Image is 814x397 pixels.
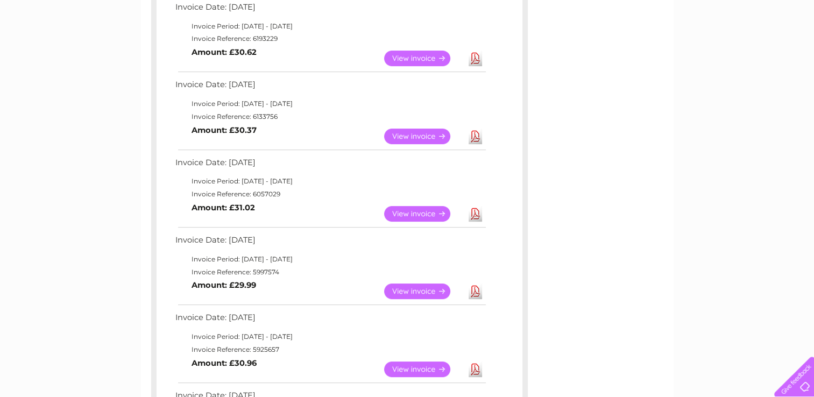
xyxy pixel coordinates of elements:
a: Download [469,129,482,144]
a: View [384,206,463,222]
a: 0333 014 3131 [611,5,685,19]
img: logo.png [29,28,83,61]
td: Invoice Date: [DATE] [173,77,487,97]
td: Invoice Reference: 6193229 [173,32,487,45]
a: Download [469,283,482,299]
a: View [384,361,463,377]
td: Invoice Reference: 6057029 [173,188,487,201]
a: Download [469,206,482,222]
a: View [384,51,463,66]
b: Amount: £30.96 [192,358,257,368]
a: Download [469,51,482,66]
td: Invoice Period: [DATE] - [DATE] [173,175,487,188]
td: Invoice Reference: 5997574 [173,266,487,279]
td: Invoice Period: [DATE] - [DATE] [173,97,487,110]
td: Invoice Reference: 5925657 [173,343,487,356]
a: Download [469,361,482,377]
a: Blog [720,46,736,54]
a: Contact [742,46,769,54]
a: Energy [652,46,675,54]
td: Invoice Date: [DATE] [173,310,487,330]
a: Telecoms [682,46,714,54]
b: Amount: £29.99 [192,280,256,290]
td: Invoice Reference: 6133756 [173,110,487,123]
td: Invoice Date: [DATE] [173,233,487,253]
div: Clear Business is a trading name of Verastar Limited (registered in [GEOGRAPHIC_DATA] No. 3667643... [153,6,662,52]
td: Invoice Period: [DATE] - [DATE] [173,253,487,266]
b: Amount: £31.02 [192,203,255,212]
td: Invoice Period: [DATE] - [DATE] [173,20,487,33]
a: Water [625,46,645,54]
a: View [384,283,463,299]
a: View [384,129,463,144]
td: Invoice Period: [DATE] - [DATE] [173,330,487,343]
b: Amount: £30.62 [192,47,257,57]
td: Invoice Date: [DATE] [173,155,487,175]
a: Log out [778,46,804,54]
b: Amount: £30.37 [192,125,257,135]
